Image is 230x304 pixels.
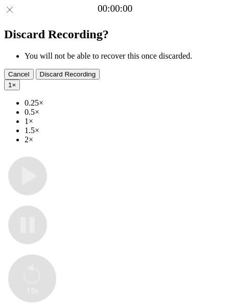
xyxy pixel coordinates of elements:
[25,126,226,135] li: 1.5×
[25,108,226,117] li: 0.5×
[4,80,20,90] button: 1×
[4,28,226,41] h2: Discard Recording?
[25,52,226,61] li: You will not be able to recover this once discarded.
[4,69,34,80] button: Cancel
[25,117,226,126] li: 1×
[25,135,226,144] li: 2×
[98,3,132,14] a: 00:00:00
[36,69,100,80] button: Discard Recording
[8,81,12,89] span: 1
[25,98,226,108] li: 0.25×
